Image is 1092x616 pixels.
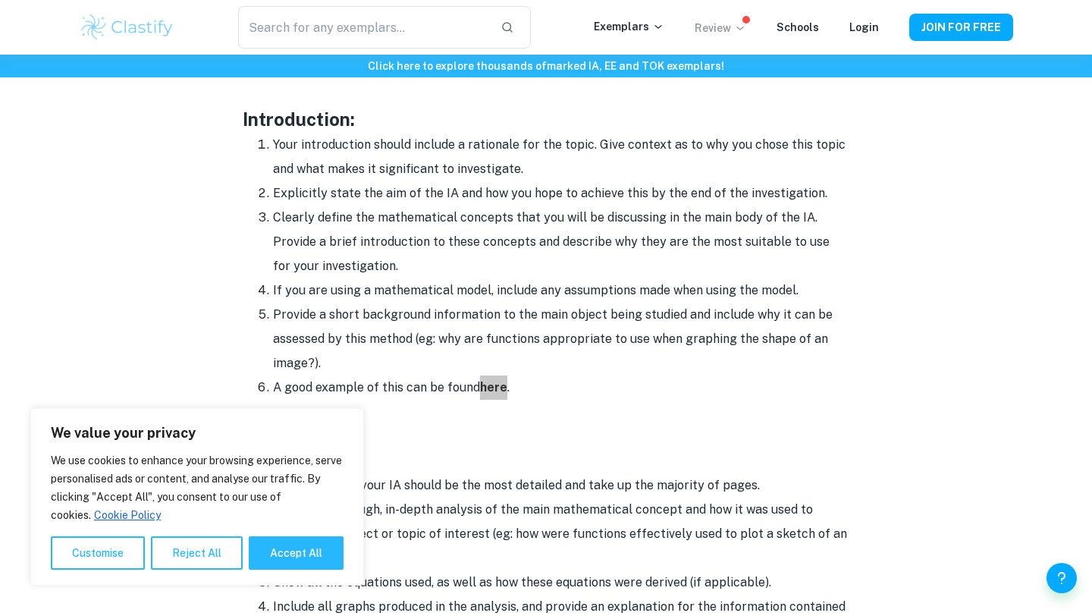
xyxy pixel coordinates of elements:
[273,278,849,303] li: If you are using a mathematical model, include any assumptions made when using the model.
[273,570,849,595] li: Show all the equations used, as well as how these equations were derived (if applicable).
[3,58,1089,74] h6: Click here to explore thousands of marked IA, EE and TOK exemplars !
[594,18,664,35] p: Exemplars
[273,303,849,376] li: Provide a short background information to the main object being studied and include why it can be...
[480,380,507,394] a: here
[151,536,243,570] button: Reject All
[51,424,344,442] p: We value your privacy
[243,446,849,473] h3: Main body:
[273,376,849,400] li: A good example of this can be found .
[249,536,344,570] button: Accept All
[273,473,849,498] li: This section of your IA should be the most detailed and take up the majority of pages.
[777,21,819,33] a: Schools
[51,451,344,524] p: We use cookies to enhance your browsing experience, serve personalised ads or content, and analys...
[273,498,849,570] li: Include a thorough, in-depth analysis of the main mathematical concept and how it was used to ana...
[909,14,1013,41] button: JOIN FOR FREE
[849,21,879,33] a: Login
[273,206,849,278] li: Clearly define the mathematical concepts that you will be discussing in the main body of the IA. ...
[79,12,175,42] img: Clastify logo
[30,408,364,586] div: We value your privacy
[51,536,145,570] button: Customise
[695,20,746,36] p: Review
[243,105,849,133] h3: Introduction:
[1046,563,1077,593] button: Help and Feedback
[238,6,488,49] input: Search for any exemplars...
[273,181,849,206] li: Explicitly state the aim of the IA and how you hope to achieve this by the end of the investigation.
[93,508,162,522] a: Cookie Policy
[273,133,849,181] li: Your introduction should include a rationale for the topic. Give context as to why you chose this...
